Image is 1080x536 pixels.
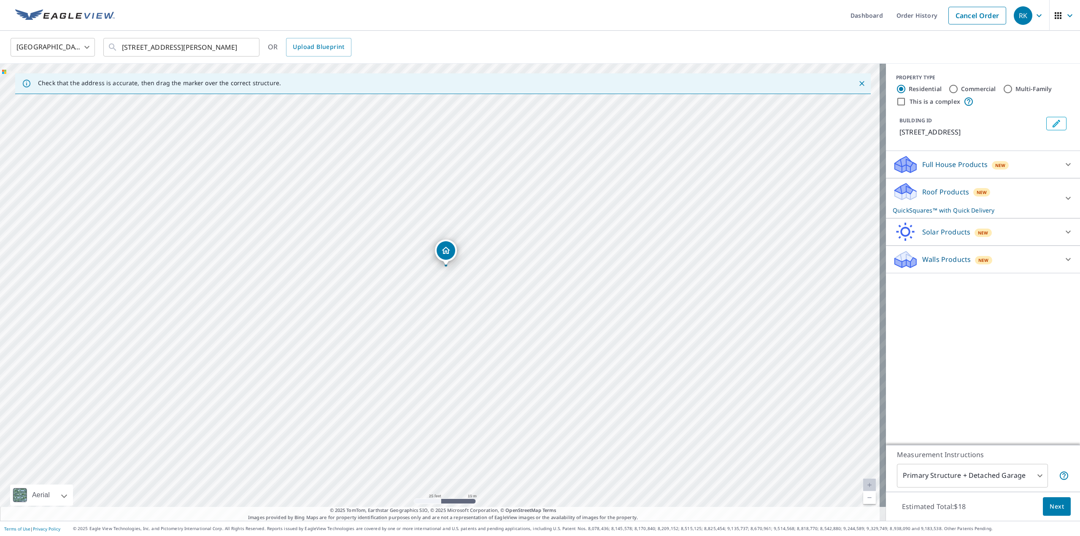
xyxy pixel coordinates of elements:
[1050,501,1064,512] span: Next
[910,97,960,106] label: This is a complex
[922,254,971,264] p: Walls Products
[893,182,1073,215] div: Roof ProductsNewQuickSquares™ with Quick Delivery
[268,38,351,57] div: OR
[11,35,95,59] div: [GEOGRAPHIC_DATA]
[1059,471,1069,481] span: Your report will include the primary structure and a detached garage if one exists.
[961,85,996,93] label: Commercial
[286,38,351,57] a: Upload Blueprint
[978,229,988,236] span: New
[897,464,1048,488] div: Primary Structure + Detached Garage
[1046,117,1066,130] button: Edit building 1
[893,206,1058,215] p: QuickSquares™ with Quick Delivery
[909,85,942,93] label: Residential
[4,526,60,531] p: |
[863,491,876,504] a: Current Level 20, Zoom Out
[330,507,556,514] span: © 2025 TomTom, Earthstar Geographics SIO, © 2025 Microsoft Corporation, ©
[1015,85,1052,93] label: Multi-Family
[897,450,1069,460] p: Measurement Instructions
[856,78,867,89] button: Close
[505,507,541,513] a: OpenStreetMap
[948,7,1006,24] a: Cancel Order
[977,189,987,196] span: New
[893,249,1073,269] div: Walls ProductsNew
[122,35,242,59] input: Search by address or latitude-longitude
[1014,6,1032,25] div: RK
[896,74,1070,81] div: PROPERTY TYPE
[15,9,115,22] img: EV Logo
[893,222,1073,242] div: Solar ProductsNew
[33,526,60,532] a: Privacy Policy
[4,526,30,532] a: Terms of Use
[863,479,876,491] a: Current Level 20, Zoom In Disabled
[543,507,556,513] a: Terms
[922,187,969,197] p: Roof Products
[293,42,344,52] span: Upload Blueprint
[73,525,1076,532] p: © 2025 Eagle View Technologies, Inc. and Pictometry International Corp. All Rights Reserved. Repo...
[1043,497,1071,516] button: Next
[922,159,988,170] p: Full House Products
[995,162,1006,169] span: New
[893,154,1073,175] div: Full House ProductsNew
[895,497,972,516] p: Estimated Total: $18
[38,79,281,87] p: Check that the address is accurate, then drag the marker over the correct structure.
[899,117,932,124] p: BUILDING ID
[30,485,52,506] div: Aerial
[435,240,457,266] div: Dropped pin, building 1, Residential property, 136 Crestfield Dr Ellenboro, NC 28040
[978,257,989,264] span: New
[922,227,970,237] p: Solar Products
[899,127,1043,137] p: [STREET_ADDRESS]
[10,485,73,506] div: Aerial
